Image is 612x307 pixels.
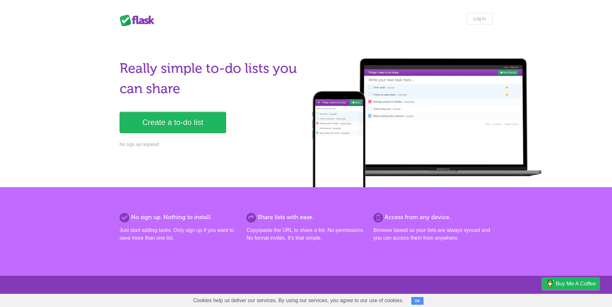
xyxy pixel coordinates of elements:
[246,226,365,242] p: Copy/paste the URL to share a list. No permissions. No formal invites. It's that simple.
[411,297,424,305] button: OK
[120,213,239,222] h2: No sign up. Nothing to install.
[542,278,599,290] a: Buy me a coffee
[373,226,492,242] p: Browser based so your lists are always synced and you can access them from anywhere.
[120,112,226,133] a: Create a to-do list
[545,278,554,289] img: Buy me a coffee
[556,278,596,289] span: Buy me a coffee
[120,14,158,26] div: Flask Lists
[246,213,365,222] h2: Share lists with ease.
[120,226,239,242] p: Just start adding tasks. Only sign up if you want to save more than one list.
[373,213,492,222] h2: Access from any device.
[187,294,410,307] span: Cookies help us deliver our services. By using our services, you agree to our use of cookies.
[120,58,302,99] h1: Really simple to-do lists you can share
[467,13,492,24] a: Log in
[120,141,302,148] p: No sign up required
